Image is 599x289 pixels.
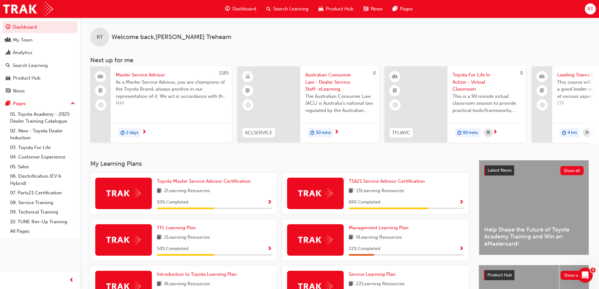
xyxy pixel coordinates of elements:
span: next-icon [142,130,147,135]
span: duration-icon [120,129,125,137]
span: Show Progress [459,246,464,252]
div: Search Learning [13,62,48,69]
div: Pages [13,100,26,107]
span: search-icon [266,5,271,13]
span: learningRecordVerb_NONE-icon [392,102,398,108]
a: Latest NewsShow allHelp Shape the Future of Toyota Academy Training and Win an eMastercard! [479,160,589,255]
button: Show Progress [267,245,272,253]
img: Trak [106,235,141,245]
span: people-icon [98,73,103,81]
img: Trak [298,235,333,245]
span: guage-icon [225,5,230,13]
span: booktick-icon [98,87,103,95]
span: news-icon [363,5,368,13]
span: book-icon [349,187,353,195]
a: 08. Service Training [8,198,78,208]
div: Analytics [13,49,32,56]
span: learningRecordVerb_NONE-icon [540,102,545,108]
span: 8 Learning Resources [164,280,210,288]
a: 05. Sales [8,162,78,172]
span: next-icon [493,130,497,135]
span: Toyota For Life In Action - Virtual Classroom [452,71,521,93]
button: Pages [3,98,78,109]
span: 30 mins [316,129,331,136]
span: 69 % Completed [349,199,380,206]
span: MAS [116,100,227,107]
span: 2 days [126,129,138,136]
span: book-icon [157,280,162,288]
span: ACLSERVICE [245,129,273,136]
span: 2 Learning Resources [164,234,210,242]
span: 4 hrs [568,129,577,136]
iframe: Intercom live chat [578,268,593,283]
span: calendar-icon [487,129,490,137]
a: Dashboard [3,21,78,33]
a: News [3,85,78,97]
span: book-icon [349,234,353,242]
span: news-icon [6,88,10,94]
span: 50 % Completed [157,199,188,206]
span: booktick-icon [393,87,397,95]
span: pages-icon [393,5,397,13]
span: car-icon [319,5,323,13]
span: people-icon [6,37,10,43]
span: duration-icon [457,129,462,137]
span: Service Learning Plan [349,271,396,277]
a: news-iconNews [358,3,388,15]
a: search-iconSearch Learning [261,3,313,15]
span: pages-icon [6,101,10,107]
a: 03. Toyota For Life [8,143,78,153]
a: Search Learning [3,60,78,71]
a: 02. New - Toyota Dealer Induction [8,126,78,143]
span: News [371,5,383,13]
span: book-icon [349,280,353,288]
a: 0TFLIAVCToyota For Life In Action - Virtual ClassroomThis is a 90 minute virtual classroom sessio... [385,66,526,142]
button: DashboardMy TeamAnalyticsSearch LearningProduct HubNews [3,20,78,98]
span: learningRecordVerb_NONE-icon [98,102,104,108]
h3: Next up for me [80,57,599,64]
span: prev-icon [69,276,74,284]
span: car-icon [6,75,10,81]
span: people-icon [540,73,544,81]
span: 2 Learning Resources [164,187,210,195]
span: The Australian Consumer Law (ACL) is Australia's national law regulated by the Australian Competi... [305,93,374,114]
span: 13 Learning Resources [356,187,404,195]
a: pages-iconPages [388,3,418,15]
span: learningResourceType_INSTRUCTOR_LED-icon [393,73,397,81]
span: 1185 [219,70,229,76]
span: search-icon [6,63,10,69]
a: 04. Customer Experience [8,152,78,162]
a: TSA21 Service Advisor Certification [349,178,427,185]
span: Help Shape the Future of Toyota Academy Training and Win an eMastercard! [484,226,584,247]
a: Toyota Master Service Advisor Certification [157,178,253,185]
a: TFL Learning Plan [157,224,198,231]
span: booktick-icon [246,87,250,95]
button: Show Progress [267,198,272,206]
span: 0 [520,70,523,76]
span: 0 [373,70,376,76]
span: Product Hub [487,272,512,278]
a: My Team [3,34,78,46]
span: guage-icon [6,25,10,30]
span: RT [587,5,593,13]
button: Show all [560,166,584,175]
span: 90 mins [463,129,478,136]
span: TFL Learning Plan [157,225,196,231]
a: 07. Parts21 Certification [8,188,78,198]
span: Product Hub [326,5,353,13]
div: News [13,87,25,95]
span: As a Master Service Advisor, you are champions of the Toyota Brand, always positive in our repres... [116,79,227,100]
span: duration-icon [310,129,314,137]
div: My Team [13,36,33,44]
a: 01. Toyota Academy - 2025 Dealer Training Catalogue [8,109,78,126]
img: Trak [298,188,333,198]
span: Welcome back , [PERSON_NAME] Trehearn [112,34,231,41]
a: Management Learning Plan [349,224,411,231]
a: Service Learning Plan [349,271,398,278]
a: 06. Electrification (EV & Hybrid) [8,171,78,188]
button: Show Progress [459,198,464,206]
span: 22 Learning Resources [356,280,405,288]
a: Introduction to Toyota Learning Plan [157,271,239,278]
span: book-icon [157,187,162,195]
img: Trak [106,188,141,198]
